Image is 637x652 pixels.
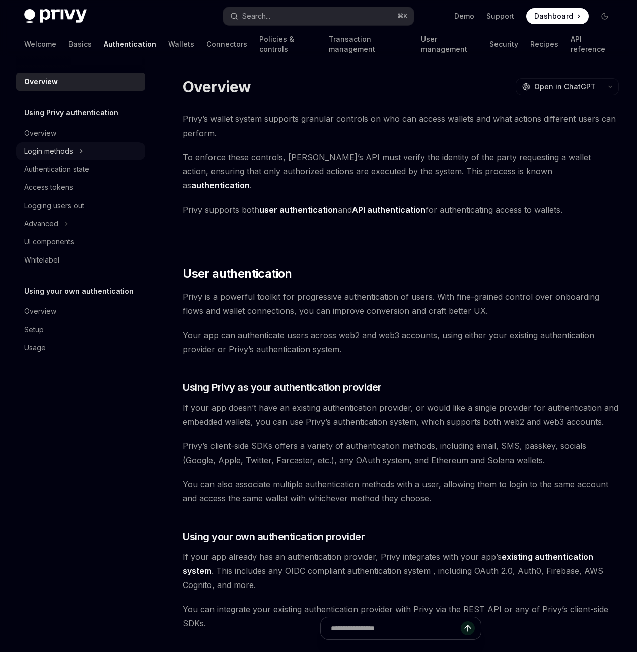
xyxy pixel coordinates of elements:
a: Overview [16,302,145,320]
button: Send message [461,621,475,635]
a: Usage [16,339,145,357]
h5: Using Privy authentication [24,107,118,119]
span: User authentication [183,266,292,282]
a: Authentication state [16,160,145,178]
div: Overview [24,305,56,317]
span: Using your own authentication provider [183,530,365,544]
span: You can integrate your existing authentication provider with Privy via the REST API or any of Pri... [183,602,619,630]
div: Logging users out [24,200,84,212]
div: Whitelabel [24,254,59,266]
button: Toggle dark mode [597,8,613,24]
a: Demo [454,11,474,21]
button: Search...⌘K [223,7,414,25]
h5: Using your own authentication [24,285,134,297]
a: Wallets [168,32,194,56]
span: Privy supports both and for authenticating access to wallets. [183,203,619,217]
a: Authentication [104,32,156,56]
span: Privy’s wallet system supports granular controls on who can access wallets and what actions diffe... [183,112,619,140]
div: Overview [24,127,56,139]
strong: authentication [191,180,250,190]
a: UI components [16,233,145,251]
span: If your app doesn’t have an existing authentication provider, or would like a single provider for... [183,401,619,429]
div: Setup [24,323,44,336]
a: Welcome [24,32,56,56]
a: User management [421,32,478,56]
span: Privy’s client-side SDKs offers a variety of authentication methods, including email, SMS, passke... [183,439,619,467]
a: Logging users out [16,197,145,215]
a: Dashboard [526,8,589,24]
a: Setup [16,320,145,339]
a: Basics [68,32,92,56]
div: UI components [24,236,74,248]
span: Open in ChatGPT [534,82,596,92]
span: ⌘ K [397,12,408,20]
strong: user authentication [259,205,338,215]
button: Open in ChatGPT [516,78,602,95]
span: Privy is a powerful toolkit for progressive authentication of users. With fine-grained control ov... [183,290,619,318]
span: To enforce these controls, [PERSON_NAME]’s API must verify the identity of the party requesting a... [183,150,619,192]
div: Usage [24,342,46,354]
a: Security [489,32,518,56]
span: Your app can authenticate users across web2 and web3 accounts, using either your existing authent... [183,328,619,356]
a: Support [486,11,514,21]
img: dark logo [24,9,87,23]
a: Access tokens [16,178,145,197]
a: Connectors [206,32,247,56]
a: Whitelabel [16,251,145,269]
span: If your app already has an authentication provider, Privy integrates with your app’s . This inclu... [183,550,619,592]
div: Authentication state [24,163,89,175]
a: Transaction management [329,32,408,56]
div: Overview [24,76,58,88]
a: Overview [16,73,145,91]
a: API reference [571,32,613,56]
span: Using Privy as your authentication provider [183,380,382,395]
span: Dashboard [534,11,573,21]
div: Access tokens [24,181,73,193]
div: Search... [242,10,270,22]
a: Policies & controls [259,32,317,56]
span: You can also associate multiple authentication methods with a user, allowing them to login to the... [183,477,619,505]
div: Advanced [24,218,58,230]
h1: Overview [183,78,251,96]
a: Recipes [530,32,558,56]
strong: API authentication [352,205,426,215]
div: Login methods [24,145,73,157]
a: Overview [16,124,145,142]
